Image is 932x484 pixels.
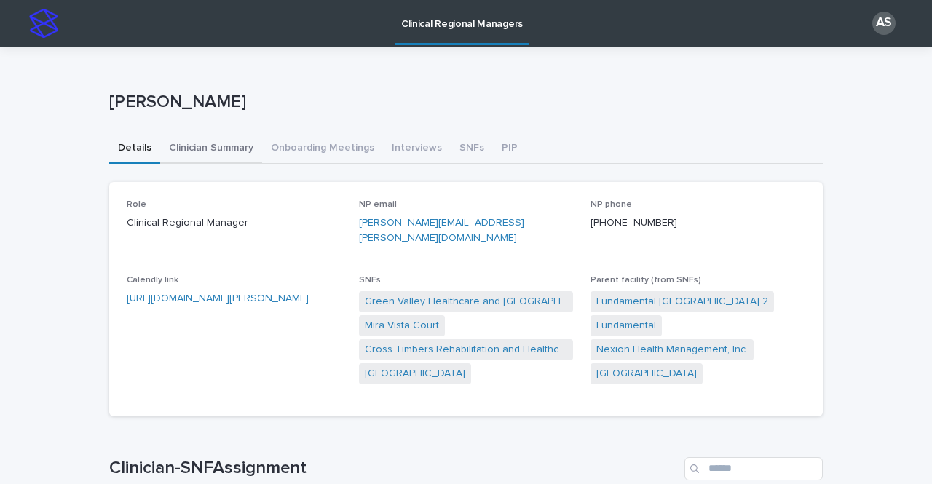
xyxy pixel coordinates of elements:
a: [GEOGRAPHIC_DATA] [596,366,697,381]
button: SNFs [451,134,493,164]
a: [URL][DOMAIN_NAME][PERSON_NAME] [127,293,309,304]
img: stacker-logo-s-only.png [29,9,58,38]
button: Details [109,134,160,164]
a: Nexion Health Management, Inc. [596,342,748,357]
button: PIP [493,134,526,164]
span: NP email [359,200,397,209]
a: Mira Vista Court [365,318,439,333]
a: Fundamental [GEOGRAPHIC_DATA] 2 [596,294,768,309]
p: [PERSON_NAME] [109,92,817,113]
p: Clinical Regional Manager [127,215,341,231]
button: Interviews [383,134,451,164]
span: Role [127,200,146,209]
a: Green Valley Healthcare and [GEOGRAPHIC_DATA] [365,294,568,309]
button: Clinician Summary [160,134,262,164]
a: [PHONE_NUMBER] [591,218,677,228]
span: NP phone [591,200,632,209]
a: [PERSON_NAME][EMAIL_ADDRESS][PERSON_NAME][DOMAIN_NAME] [359,218,524,243]
span: Parent facility (from SNFs) [591,276,701,285]
div: AS [872,12,896,35]
a: [GEOGRAPHIC_DATA] [365,366,465,381]
a: Fundamental [596,318,656,333]
button: Onboarding Meetings [262,134,383,164]
h1: Clinician-SNFAssignment [109,458,679,479]
span: SNFs [359,276,381,285]
input: Search [684,457,823,480]
a: Cross Timbers Rehabilitation and Healthcare Center [365,342,568,357]
span: Calendly link [127,276,178,285]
